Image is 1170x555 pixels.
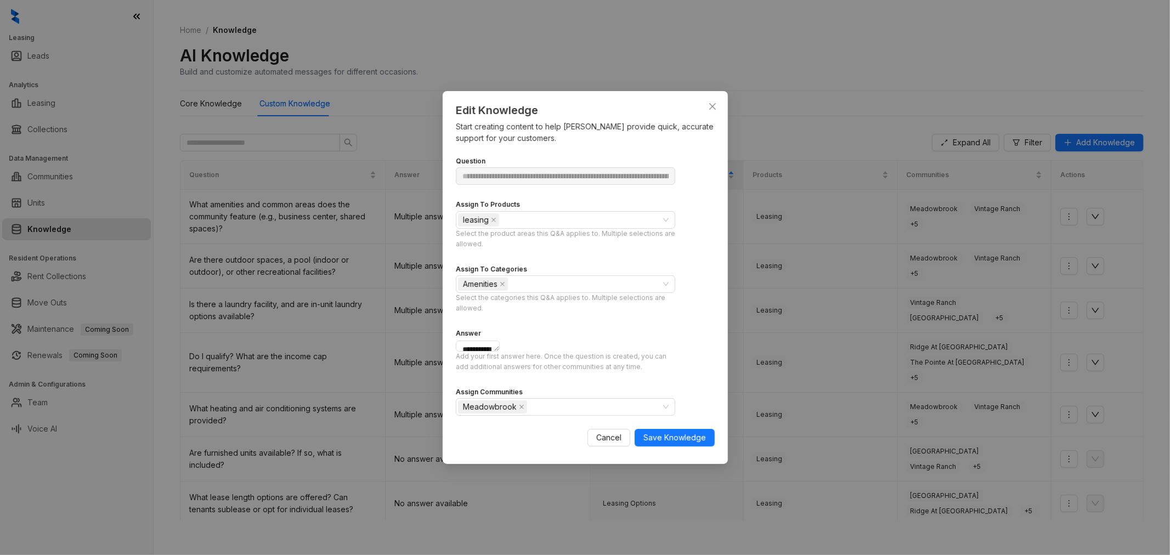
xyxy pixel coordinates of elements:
div: Edit Knowledge [456,102,715,118]
div: Assign To Products [456,200,520,210]
span: Cancel [596,432,621,444]
span: close [708,102,717,111]
div: Select the product areas this Q&A applies to. Multiple selections are allowed. [456,229,675,250]
div: Add your first answer here. Once the question is created, you can add additional answers for othe... [456,352,675,372]
div: Question [456,156,485,167]
button: Save Knowledge [635,429,715,446]
span: close [519,404,524,410]
span: close [500,281,505,287]
span: leasing [458,213,499,226]
div: Answer [456,329,481,339]
button: Cancel [587,429,630,446]
div: Select the categories this Q&A applies to. Multiple selections are allowed. [456,293,675,314]
div: Assign Communities [456,387,523,398]
div: Start creating content to help [PERSON_NAME] provide quick, accurate support for your customers. [456,121,715,144]
span: close [491,217,496,223]
span: Save Knowledge [643,432,706,444]
span: Amenities [463,278,498,290]
span: Meadowbrook [458,400,527,414]
button: Close [704,98,721,115]
div: Assign To Categories [456,264,527,274]
span: leasing [463,214,489,226]
span: Amenities [458,277,508,291]
span: Meadowbrook [463,401,517,413]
